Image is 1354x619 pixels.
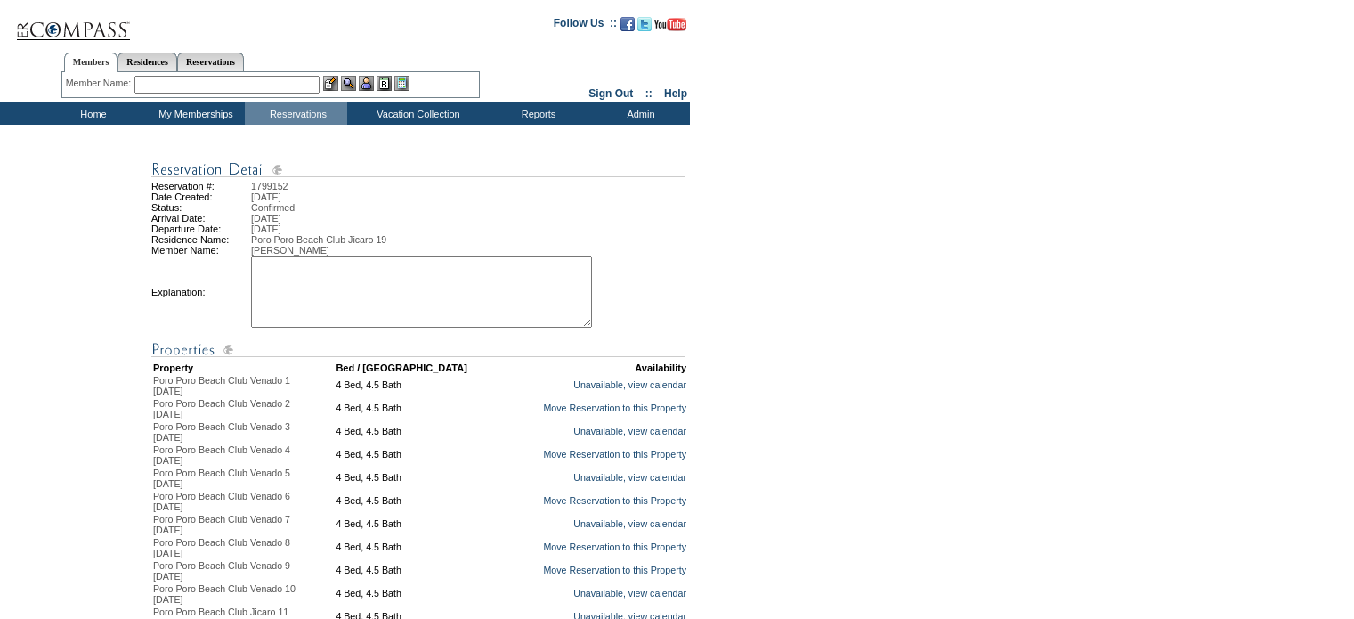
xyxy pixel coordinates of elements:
td: Home [40,102,142,125]
div: Poro Poro Beach Club Venado 10 [153,583,334,594]
a: Members [64,53,118,72]
td: 4 Bed, 4.5 Bath [336,398,503,419]
td: Date Created: [151,191,251,202]
img: b_edit.gif [323,76,338,91]
div: Poro Poro Beach Club Venado 4 [153,444,334,455]
div: Poro Poro Beach Club Venado 1 [153,375,334,386]
a: Follow us on Twitter [637,22,652,33]
a: Unavailable, view calendar [573,426,686,436]
div: Poro Poro Beach Club Venado 6 [153,491,334,501]
span: [DATE] [153,594,183,605]
span: Confirmed [251,202,295,213]
span: [DATE] [153,478,183,489]
div: Member Name: [66,76,134,91]
img: b_calculator.gif [394,76,409,91]
span: [DATE] [153,525,183,535]
td: Reports [485,102,588,125]
a: Subscribe to our YouTube Channel [654,22,686,33]
span: [DATE] [153,386,183,396]
td: Follow Us :: [554,15,617,37]
a: Help [664,87,687,100]
td: Arrival Date: [151,213,251,224]
span: [PERSON_NAME] [251,245,329,256]
a: Move Reservation to this Property [543,542,686,552]
span: [DATE] [153,548,183,558]
td: 4 Bed, 4.5 Bath [336,444,503,466]
td: Explanation: [151,256,251,328]
img: Reservation Detail [151,159,685,181]
img: Compass Home [15,4,131,41]
td: My Memberships [142,102,245,125]
td: Reservations [245,102,347,125]
div: Poro Poro Beach Club Jicaro 11 [153,607,334,617]
a: Move Reservation to this Property [543,449,686,460]
span: [DATE] [153,571,183,582]
img: Follow us on Twitter [637,17,652,31]
td: Availability [505,362,686,373]
span: [DATE] [153,432,183,443]
td: Bed / [GEOGRAPHIC_DATA] [336,362,503,373]
div: Poro Poro Beach Club Venado 5 [153,468,334,478]
td: Departure Date: [151,224,251,234]
a: Become our fan on Facebook [620,22,635,33]
td: 4 Bed, 4.5 Bath [336,583,503,605]
td: 4 Bed, 4.5 Bath [336,514,503,535]
a: Move Reservation to this Property [543,565,686,575]
td: Admin [588,102,690,125]
div: Poro Poro Beach Club Venado 2 [153,398,334,409]
td: Vacation Collection [347,102,485,125]
div: Poro Poro Beach Club Venado 8 [153,537,334,548]
td: 4 Bed, 4.5 Bath [336,421,503,443]
span: [DATE] [251,224,281,234]
a: Sign Out [588,87,633,100]
span: [DATE] [153,501,183,512]
td: Residence Name: [151,234,251,245]
span: Poro Poro Beach Club Jicaro 19 [251,234,386,245]
td: Member Name: [151,245,251,256]
td: Property [153,362,334,373]
img: Reservation Detail [151,338,685,361]
a: Move Reservation to this Property [543,495,686,506]
span: [DATE] [251,213,281,224]
img: Reservations [377,76,392,91]
td: 4 Bed, 4.5 Bath [336,468,503,489]
span: [DATE] [251,191,281,202]
td: Status: [151,202,251,213]
div: Poro Poro Beach Club Venado 3 [153,421,334,432]
a: Reservations [177,53,244,71]
a: Unavailable, view calendar [573,518,686,529]
a: Unavailable, view calendar [573,472,686,483]
td: 4 Bed, 4.5 Bath [336,491,503,512]
img: Become our fan on Facebook [620,17,635,31]
a: Move Reservation to this Property [543,403,686,413]
span: [DATE] [153,455,183,466]
div: Poro Poro Beach Club Venado 9 [153,560,334,571]
div: Poro Poro Beach Club Venado 7 [153,514,334,525]
span: 1799152 [251,181,288,191]
a: Unavailable, view calendar [573,588,686,599]
td: 4 Bed, 4.5 Bath [336,537,503,558]
td: Reservation #: [151,181,251,191]
a: Residences [118,53,177,71]
td: 4 Bed, 4.5 Bath [336,560,503,582]
span: :: [645,87,653,100]
a: Unavailable, view calendar [573,379,686,390]
img: Impersonate [359,76,374,91]
img: View [341,76,356,91]
td: 4 Bed, 4.5 Bath [336,375,503,396]
span: [DATE] [153,409,183,419]
img: Subscribe to our YouTube Channel [654,18,686,31]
